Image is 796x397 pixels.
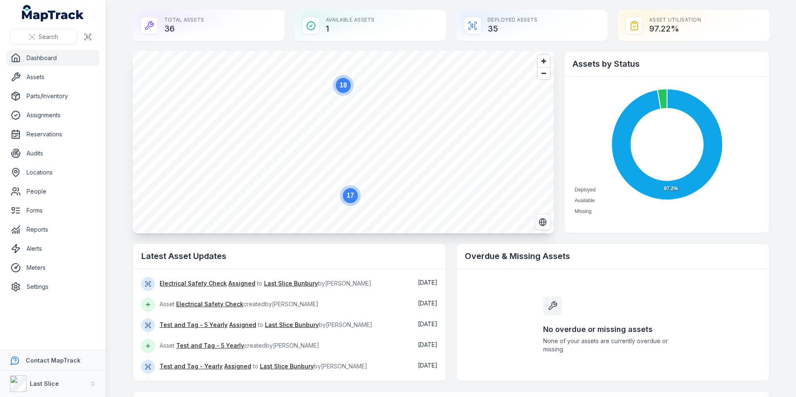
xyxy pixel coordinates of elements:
[543,324,682,335] h3: No overdue or missing assets
[418,341,437,348] span: [DATE]
[7,240,99,257] a: Alerts
[26,357,80,364] strong: Contact MapTrack
[465,250,761,262] h2: Overdue & Missing Assets
[7,50,99,66] a: Dashboard
[160,342,319,349] span: Asset created by [PERSON_NAME]
[160,363,367,370] span: to by [PERSON_NAME]
[543,337,682,353] span: None of your assets are currently overdue or missing.
[160,300,318,307] span: Asset created by [PERSON_NAME]
[7,202,99,219] a: Forms
[7,69,99,85] a: Assets
[418,341,437,348] time: 10/10/2025, 12:42:42 pm
[260,362,314,370] a: Last Slice Bunbury
[7,126,99,143] a: Reservations
[224,362,251,370] a: Assigned
[7,278,99,295] a: Settings
[160,362,223,370] a: Test and Tag - Yearly
[7,145,99,162] a: Audits
[228,279,255,288] a: Assigned
[160,321,228,329] a: Test and Tag - 5 Yearly
[418,300,437,307] time: 10/10/2025, 12:49:58 pm
[264,279,318,288] a: Last Slice Bunbury
[535,214,551,230] button: Switch to Satellite View
[7,221,99,238] a: Reports
[418,300,437,307] span: [DATE]
[347,192,354,199] text: 17
[176,341,244,350] a: Test and Tag - 5 Yearly
[7,88,99,104] a: Parts/Inventory
[160,321,372,328] span: to by [PERSON_NAME]
[265,321,319,329] a: Last Slice Bunbury
[229,321,256,329] a: Assigned
[7,164,99,181] a: Locations
[7,259,99,276] a: Meters
[30,380,59,387] strong: Last Slice
[39,33,58,41] span: Search
[133,51,554,233] canvas: Map
[160,279,227,288] a: Electrical Safety Check
[418,320,437,327] time: 10/10/2025, 12:42:48 pm
[340,82,347,89] text: 18
[418,362,437,369] time: 10/10/2025, 12:38:15 pm
[10,29,77,45] button: Search
[575,198,595,203] span: Available
[418,320,437,327] span: [DATE]
[418,279,437,286] time: 10/10/2025, 12:50:07 pm
[538,67,550,79] button: Zoom out
[7,183,99,200] a: People
[418,279,437,286] span: [DATE]
[538,55,550,67] button: Zoom in
[575,187,596,193] span: Deployed
[418,362,437,369] span: [DATE]
[22,5,84,22] a: MapTrack
[573,58,761,70] h2: Assets by Status
[141,250,437,262] h2: Latest Asset Updates
[160,280,371,287] span: to by [PERSON_NAME]
[7,107,99,123] a: Assignments
[575,208,592,214] span: Missing
[176,300,243,308] a: Electrical Safety Check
